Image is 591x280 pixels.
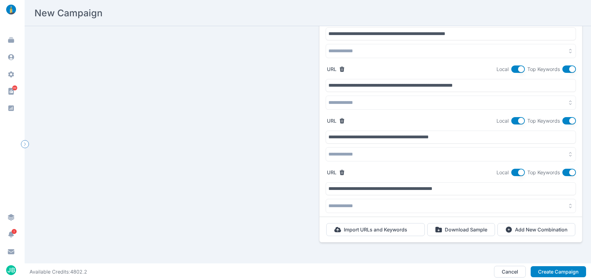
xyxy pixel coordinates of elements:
img: linklaunch_small.2ae18699.png [4,5,18,14]
span: Top Keywords [527,118,560,124]
label: URL [327,66,336,72]
p: Add New Combination [515,227,568,233]
button: Download Sample [427,223,495,236]
button: Create Campaign [531,266,586,277]
button: Cancel [494,266,526,278]
div: Available Credits: 4802.2 [30,269,87,275]
span: Local [497,66,509,72]
h2: New Campaign [34,7,103,18]
span: Local [497,169,509,175]
label: URL [327,118,336,124]
span: Top Keywords [527,169,560,175]
span: Top Keywords [527,66,560,72]
label: URL [327,169,336,175]
button: Add New Combination [497,223,575,236]
span: Local [497,118,509,124]
button: Import URLs and Keywords [326,223,425,236]
span: 89 [12,85,17,90]
p: Import URLs and Keywords [344,227,407,233]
